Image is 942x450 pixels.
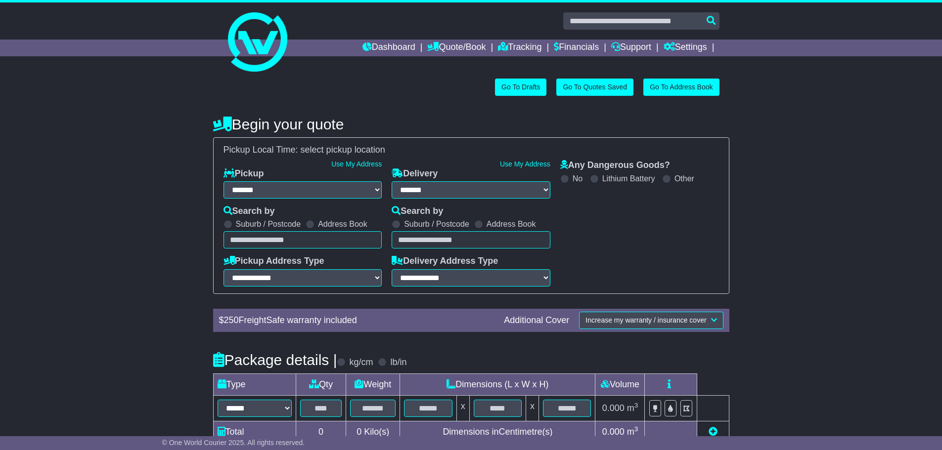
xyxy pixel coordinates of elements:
a: Go To Quotes Saved [556,79,633,96]
td: Total [213,421,296,443]
label: Other [674,174,694,183]
label: Lithium Battery [602,174,655,183]
button: Increase my warranty / insurance cover [579,312,723,329]
div: Additional Cover [499,315,574,326]
a: Financials [554,40,599,56]
label: Suburb / Postcode [236,219,301,229]
td: Qty [296,373,346,395]
label: Pickup Address Type [224,256,324,267]
td: Dimensions in Centimetre(s) [400,421,595,443]
h4: Package details | [213,352,337,368]
td: x [526,395,539,421]
label: Delivery Address Type [392,256,498,267]
td: Kilo(s) [346,421,400,443]
a: Use My Address [500,160,550,168]
a: Support [611,40,651,56]
span: select pickup location [301,145,385,155]
span: Increase my warranty / insurance cover [585,316,706,324]
a: Go To Drafts [495,79,546,96]
td: Volume [595,373,645,395]
label: Delivery [392,168,438,179]
a: Use My Address [331,160,382,168]
label: No [573,174,583,183]
label: Search by [224,206,275,217]
a: Dashboard [362,40,415,56]
a: Go To Address Book [643,79,719,96]
div: Pickup Local Time: [219,145,724,156]
span: 250 [224,315,239,325]
sup: 3 [634,425,638,433]
label: kg/cm [349,357,373,368]
span: 0.000 [602,403,625,413]
td: x [456,395,469,421]
td: Weight [346,373,400,395]
span: 0.000 [602,427,625,437]
span: m [627,427,638,437]
a: Add new item [709,427,718,437]
a: Tracking [498,40,541,56]
a: Settings [664,40,707,56]
label: Any Dangerous Goods? [560,160,670,171]
h4: Begin your quote [213,116,729,132]
span: 0 [357,427,361,437]
label: lb/in [390,357,406,368]
a: Quote/Book [427,40,486,56]
label: Search by [392,206,443,217]
sup: 3 [634,402,638,409]
td: Dimensions (L x W x H) [400,373,595,395]
label: Suburb / Postcode [404,219,469,229]
td: 0 [296,421,346,443]
td: Type [213,373,296,395]
label: Address Book [487,219,536,229]
span: © One World Courier 2025. All rights reserved. [162,439,305,447]
label: Pickup [224,168,264,179]
span: m [627,403,638,413]
label: Address Book [318,219,367,229]
div: $ FreightSafe warranty included [214,315,499,326]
